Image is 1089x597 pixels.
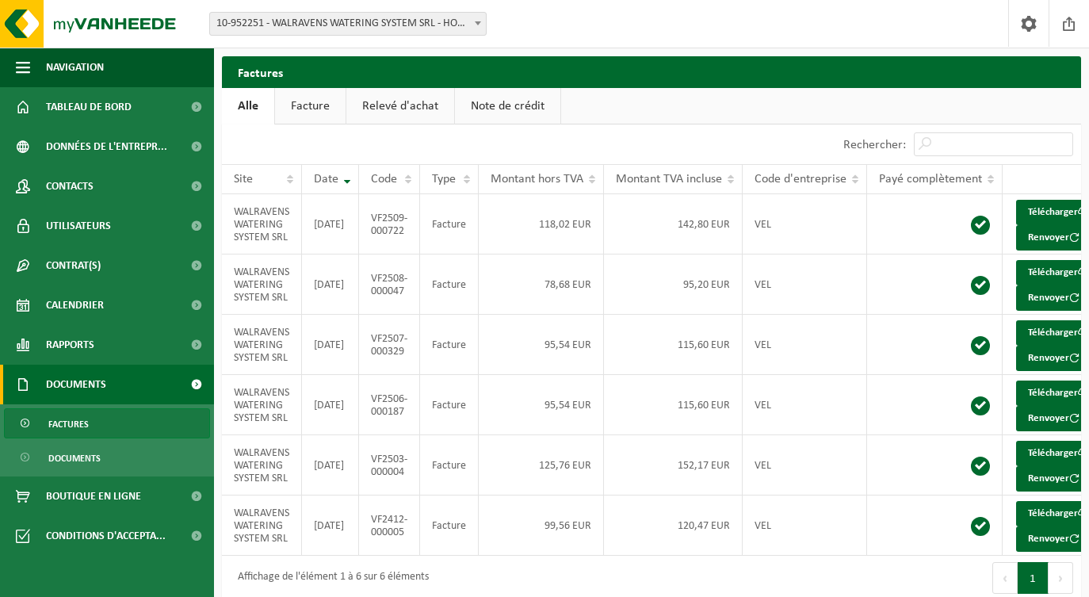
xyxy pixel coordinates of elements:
[302,375,359,435] td: [DATE]
[1049,562,1073,594] button: Next
[359,375,420,435] td: VF2506-000187
[275,88,346,124] a: Facture
[222,315,302,375] td: WALRAVENS WATERING SYSTEM SRL
[420,496,479,556] td: Facture
[222,435,302,496] td: WALRAVENS WATERING SYSTEM SRL
[432,173,456,186] span: Type
[604,435,743,496] td: 152,17 EUR
[604,315,743,375] td: 115,60 EUR
[48,409,89,439] span: Factures
[46,325,94,365] span: Rapports
[302,194,359,254] td: [DATE]
[604,194,743,254] td: 142,80 EUR
[743,194,867,254] td: VEL
[222,496,302,556] td: WALRAVENS WATERING SYSTEM SRL
[359,315,420,375] td: VF2507-000329
[302,435,359,496] td: [DATE]
[743,254,867,315] td: VEL
[346,88,454,124] a: Relevé d'achat
[420,375,479,435] td: Facture
[302,315,359,375] td: [DATE]
[359,194,420,254] td: VF2509-000722
[222,375,302,435] td: WALRAVENS WATERING SYSTEM SRL
[479,315,604,375] td: 95,54 EUR
[743,375,867,435] td: VEL
[209,12,487,36] span: 10-952251 - WALRAVENS WATERING SYSTEM SRL - HOVES
[479,435,604,496] td: 125,76 EUR
[4,408,210,438] a: Factures
[222,254,302,315] td: WALRAVENS WATERING SYSTEM SRL
[420,315,479,375] td: Facture
[879,173,982,186] span: Payé complètement
[46,166,94,206] span: Contacts
[46,48,104,87] span: Navigation
[222,194,302,254] td: WALRAVENS WATERING SYSTEM SRL
[359,254,420,315] td: VF2508-000047
[420,435,479,496] td: Facture
[479,496,604,556] td: 99,56 EUR
[992,562,1018,594] button: Previous
[479,194,604,254] td: 118,02 EUR
[314,173,338,186] span: Date
[46,127,167,166] span: Données de l'entrepr...
[302,496,359,556] td: [DATE]
[46,365,106,404] span: Documents
[46,87,132,127] span: Tableau de bord
[455,88,560,124] a: Note de crédit
[222,88,274,124] a: Alle
[230,564,429,592] div: Affichage de l'élément 1 à 6 sur 6 éléments
[46,516,166,556] span: Conditions d'accepta...
[359,496,420,556] td: VF2412-000005
[234,173,253,186] span: Site
[302,254,359,315] td: [DATE]
[843,139,906,151] label: Rechercher:
[48,443,101,473] span: Documents
[222,56,299,87] h2: Factures
[604,375,743,435] td: 115,60 EUR
[46,285,104,325] span: Calendrier
[371,173,397,186] span: Code
[479,254,604,315] td: 78,68 EUR
[420,254,479,315] td: Facture
[604,496,743,556] td: 120,47 EUR
[46,476,141,516] span: Boutique en ligne
[420,194,479,254] td: Facture
[359,435,420,496] td: VF2503-000004
[743,435,867,496] td: VEL
[755,173,846,186] span: Code d'entreprise
[46,206,111,246] span: Utilisateurs
[479,375,604,435] td: 95,54 EUR
[210,13,486,35] span: 10-952251 - WALRAVENS WATERING SYSTEM SRL - HOVES
[46,246,101,285] span: Contrat(s)
[491,173,583,186] span: Montant hors TVA
[743,496,867,556] td: VEL
[604,254,743,315] td: 95,20 EUR
[1018,562,1049,594] button: 1
[743,315,867,375] td: VEL
[616,173,722,186] span: Montant TVA incluse
[4,442,210,473] a: Documents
